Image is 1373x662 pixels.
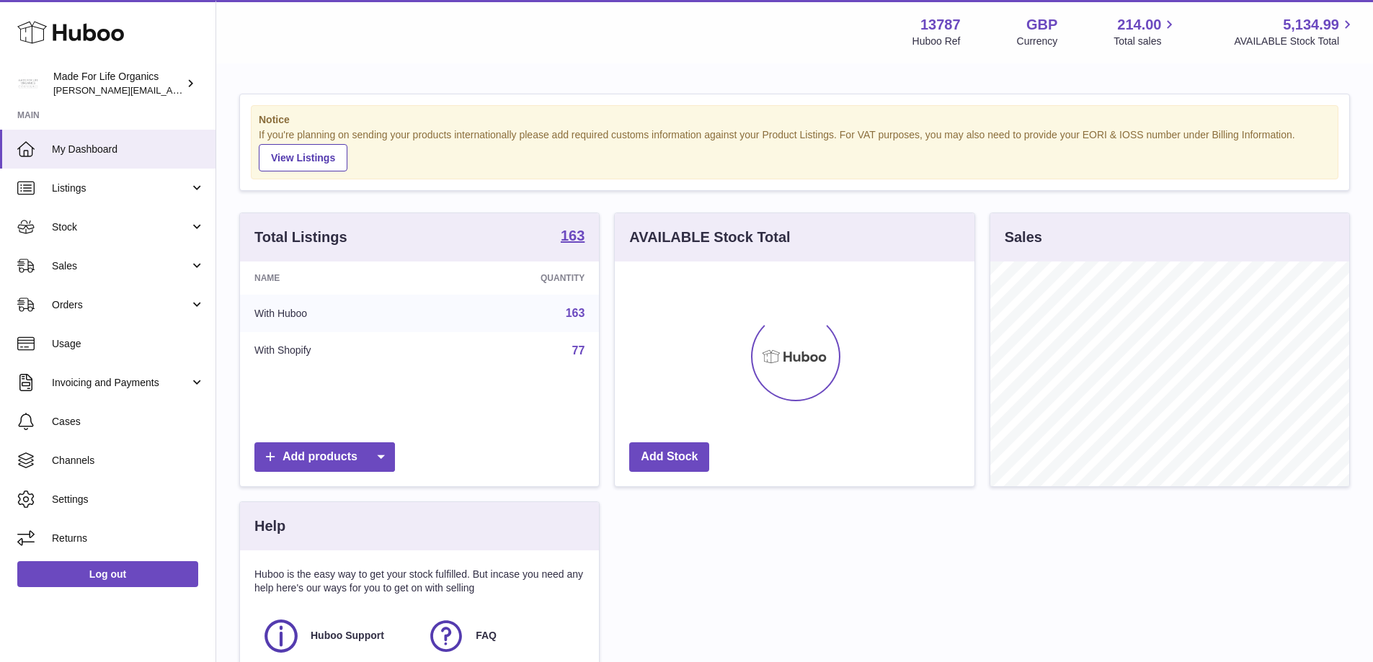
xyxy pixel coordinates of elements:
[1017,35,1058,48] div: Currency
[52,376,190,390] span: Invoicing and Payments
[240,332,434,370] td: With Shopify
[561,228,585,246] a: 163
[52,143,205,156] span: My Dashboard
[52,532,205,545] span: Returns
[566,307,585,319] a: 163
[254,442,395,472] a: Add products
[572,344,585,357] a: 77
[52,493,205,506] span: Settings
[52,454,205,468] span: Channels
[254,516,285,536] h3: Help
[1026,15,1057,35] strong: GBP
[476,629,497,643] span: FAQ
[52,337,205,351] span: Usage
[259,113,1330,127] strong: Notice
[52,298,190,312] span: Orders
[17,73,39,94] img: geoff.winwood@madeforlifeorganics.com
[920,15,961,35] strong: 13787
[240,261,434,295] th: Name
[1283,15,1339,35] span: 5,134.99
[427,617,577,656] a: FAQ
[53,84,366,96] span: [PERSON_NAME][EMAIL_ADDRESS][PERSON_NAME][DOMAIN_NAME]
[240,295,434,332] td: With Huboo
[912,35,961,48] div: Huboo Ref
[17,561,198,587] a: Log out
[262,617,412,656] a: Huboo Support
[254,228,347,247] h3: Total Listings
[52,259,190,273] span: Sales
[1117,15,1161,35] span: 214.00
[53,70,183,97] div: Made For Life Organics
[629,228,790,247] h3: AVAILABLE Stock Total
[1005,228,1042,247] h3: Sales
[259,128,1330,171] div: If you're planning on sending your products internationally please add required customs informati...
[434,261,600,295] th: Quantity
[1234,35,1356,48] span: AVAILABLE Stock Total
[259,144,347,171] a: View Listings
[1114,15,1178,48] a: 214.00 Total sales
[52,182,190,195] span: Listings
[561,228,585,243] strong: 163
[52,415,205,429] span: Cases
[629,442,709,472] a: Add Stock
[52,220,190,234] span: Stock
[1114,35,1178,48] span: Total sales
[311,629,384,643] span: Huboo Support
[254,568,585,595] p: Huboo is the easy way to get your stock fulfilled. But incase you need any help here's our ways f...
[1234,15,1356,48] a: 5,134.99 AVAILABLE Stock Total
